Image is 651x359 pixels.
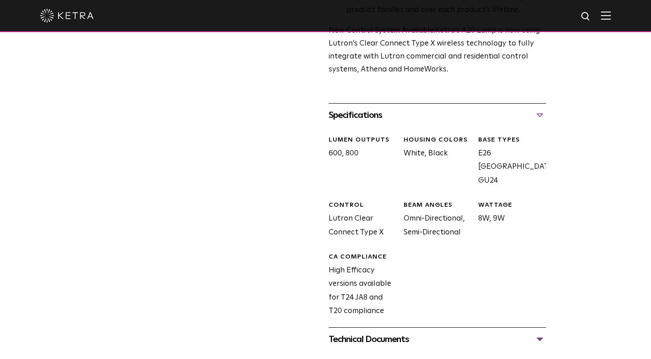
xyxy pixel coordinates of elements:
div: Lutron Clear Connect Type X [322,201,396,239]
div: HOUSING COLORS [404,136,472,145]
div: High Efficacy versions available for T24 JA8 and T20 compliance [322,253,396,318]
div: LUMEN OUTPUTS [329,136,396,145]
div: Omni-Directional, Semi-Directional [397,201,472,239]
div: 600, 800 [322,136,396,188]
div: 8W, 9W [472,201,546,239]
div: CA Compliance [329,253,396,262]
div: CONTROL [329,201,396,210]
img: Hamburger%20Nav.svg [601,11,611,20]
div: Specifications [329,108,546,122]
div: Technical Documents [329,332,546,346]
div: White, Black [397,136,472,188]
div: WATTAGE [478,201,546,210]
img: ketra-logo-2019-white [40,9,94,22]
img: search icon [580,11,592,22]
div: E26 [GEOGRAPHIC_DATA], GU24 [472,136,546,188]
p: Ketra’s A20 Lamp is now using Lutron’s Clear Connect Type X wireless technology to fully integrat... [329,25,546,76]
div: BEAM ANGLES [404,201,472,210]
div: BASE TYPES [478,136,546,145]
